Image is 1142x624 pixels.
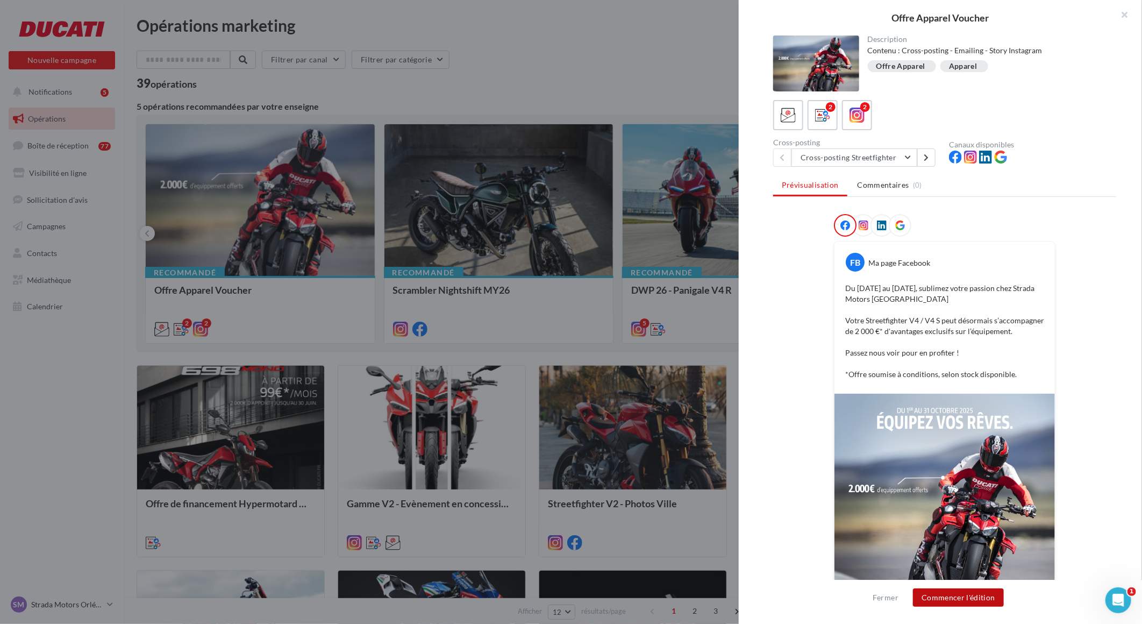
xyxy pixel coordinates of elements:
[868,258,930,268] div: Ma page Facebook
[858,180,909,190] span: Commentaires
[845,283,1044,380] p: Du [DATE] au [DATE], sublimez votre passion chez Strada Motors [GEOGRAPHIC_DATA] Votre Streetfigh...
[860,102,870,112] div: 2
[949,141,1116,148] div: Canaux disponibles
[949,62,977,70] div: Apparel
[846,253,865,272] div: FB
[826,102,836,112] div: 2
[791,148,917,167] button: Cross-posting Streetfighter
[913,181,922,189] span: (0)
[756,13,1125,23] div: Offre Apparel Voucher
[868,45,1108,56] div: Contenu : Cross-posting - Emailing - Story Instagram
[876,62,926,70] div: Offre Apparel
[868,591,903,604] button: Fermer
[913,588,1004,607] button: Commencer l'édition
[868,36,1108,43] div: Description
[1105,587,1131,613] iframe: Intercom live chat
[773,139,940,146] div: Cross-posting
[1127,587,1136,596] span: 1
